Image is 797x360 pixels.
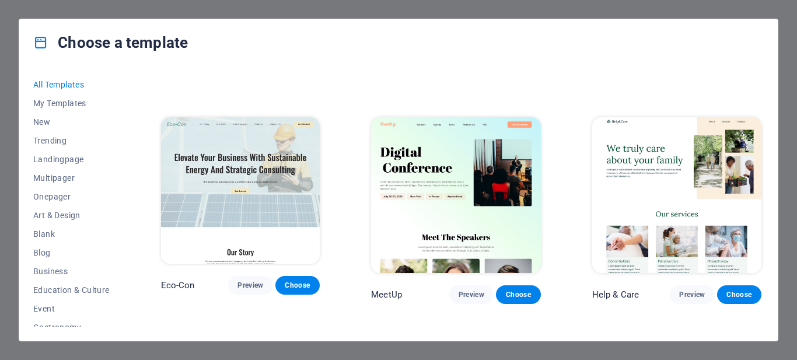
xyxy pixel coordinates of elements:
button: Education & Culture [33,281,110,299]
span: Business [33,267,110,276]
button: All Templates [33,75,110,94]
span: Education & Culture [33,285,110,295]
span: Choose [505,290,531,299]
span: Gastronomy [33,323,110,332]
img: Eco-Con [161,117,320,264]
span: All Templates [33,80,110,89]
span: Blank [33,229,110,239]
span: Multipager [33,173,110,183]
img: MeetUp [371,117,540,274]
button: My Templates [33,94,110,113]
span: Landingpage [33,155,110,164]
p: Eco-Con [161,279,195,291]
span: Event [33,304,110,313]
button: New [33,113,110,131]
span: Onepager [33,192,110,201]
span: Choose [285,281,310,290]
span: Preview [459,290,484,299]
button: Blank [33,225,110,243]
img: Help & Care [592,117,761,274]
p: MeetUp [371,289,402,300]
button: Choose [496,285,540,304]
span: Preview [679,290,705,299]
span: Choose [726,290,752,299]
button: Art & Design [33,206,110,225]
h4: Choose a template [33,33,188,52]
button: Event [33,299,110,318]
button: Choose [717,285,761,304]
span: Trending [33,136,110,145]
p: Help & Care [592,289,639,300]
button: Gastronomy [33,318,110,337]
span: Blog [33,248,110,257]
span: Preview [237,281,263,290]
button: Landingpage [33,150,110,169]
span: New [33,117,110,127]
button: Onepager [33,187,110,206]
span: My Templates [33,99,110,108]
button: Business [33,262,110,281]
button: Choose [275,276,320,295]
button: Preview [449,285,494,304]
button: Blog [33,243,110,262]
button: Trending [33,131,110,150]
button: Preview [670,285,714,304]
button: Multipager [33,169,110,187]
button: Preview [228,276,272,295]
span: Art & Design [33,211,110,220]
